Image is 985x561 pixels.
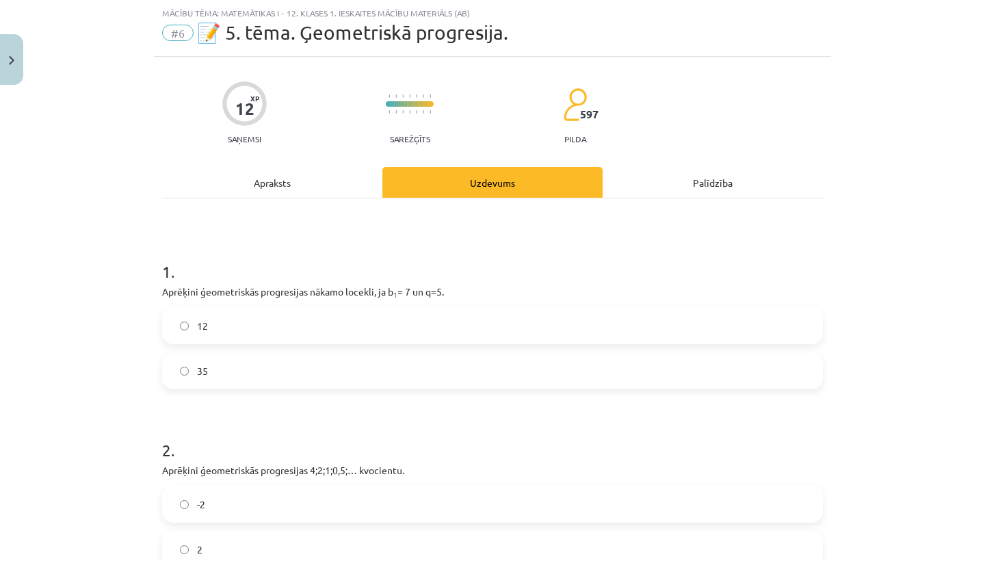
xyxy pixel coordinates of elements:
[180,367,189,376] input: 35
[430,94,431,98] img: icon-short-line-57e1e144782c952c97e751825c79c345078a6d821885a25fce030b3d8c18986b.svg
[197,21,508,44] span: 📝 5. tēma. Ģeometriskā progresija.
[389,94,390,98] img: icon-short-line-57e1e144782c952c97e751825c79c345078a6d821885a25fce030b3d8c18986b.svg
[563,88,587,122] img: students-c634bb4e5e11cddfef0936a35e636f08e4e9abd3cc4e673bd6f9a4125e45ecb1.svg
[389,110,390,114] img: icon-short-line-57e1e144782c952c97e751825c79c345078a6d821885a25fce030b3d8c18986b.svg
[382,167,603,198] div: Uzdevums
[222,134,267,144] p: Saņemsi
[197,319,208,333] span: 12
[235,99,254,118] div: 12
[423,110,424,114] img: icon-short-line-57e1e144782c952c97e751825c79c345078a6d821885a25fce030b3d8c18986b.svg
[395,110,397,114] img: icon-short-line-57e1e144782c952c97e751825c79c345078a6d821885a25fce030b3d8c18986b.svg
[402,110,404,114] img: icon-short-line-57e1e144782c952c97e751825c79c345078a6d821885a25fce030b3d8c18986b.svg
[162,167,382,198] div: Apraksts
[603,167,823,198] div: Palīdzība
[423,94,424,98] img: icon-short-line-57e1e144782c952c97e751825c79c345078a6d821885a25fce030b3d8c18986b.svg
[9,56,14,65] img: icon-close-lesson-0947bae3869378f0d4975bcd49f059093ad1ed9edebbc8119c70593378902aed.svg
[395,94,397,98] img: icon-short-line-57e1e144782c952c97e751825c79c345078a6d821885a25fce030b3d8c18986b.svg
[409,110,410,114] img: icon-short-line-57e1e144782c952c97e751825c79c345078a6d821885a25fce030b3d8c18986b.svg
[416,110,417,114] img: icon-short-line-57e1e144782c952c97e751825c79c345078a6d821885a25fce030b3d8c18986b.svg
[402,94,404,98] img: icon-short-line-57e1e144782c952c97e751825c79c345078a6d821885a25fce030b3d8c18986b.svg
[197,364,208,378] span: 35
[197,543,202,557] span: 2
[180,500,189,509] input: -2
[162,238,823,280] h1: 1 .
[580,108,599,120] span: 597
[564,134,586,144] p: pilda
[162,285,823,299] p: Aprēķini ģeometriskās progresijas nākamo locekli, ja b = 7 un q=5.
[430,110,431,114] img: icon-short-line-57e1e144782c952c97e751825c79c345078a6d821885a25fce030b3d8c18986b.svg
[390,134,430,144] p: Sarežģīts
[162,8,823,18] div: Mācību tēma: Matemātikas i - 12. klases 1. ieskaites mācību materiāls (ab)
[162,417,823,459] h1: 2 .
[416,94,417,98] img: icon-short-line-57e1e144782c952c97e751825c79c345078a6d821885a25fce030b3d8c18986b.svg
[162,25,194,41] span: #6
[250,94,259,102] span: XP
[393,289,397,300] sub: 1
[409,94,410,98] img: icon-short-line-57e1e144782c952c97e751825c79c345078a6d821885a25fce030b3d8c18986b.svg
[180,322,189,330] input: 12
[162,463,823,478] p: Aprēķini ģeometriskās progresijas 4;2;1;0,5;… kvocientu.
[197,497,205,512] span: -2
[180,545,189,554] input: 2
